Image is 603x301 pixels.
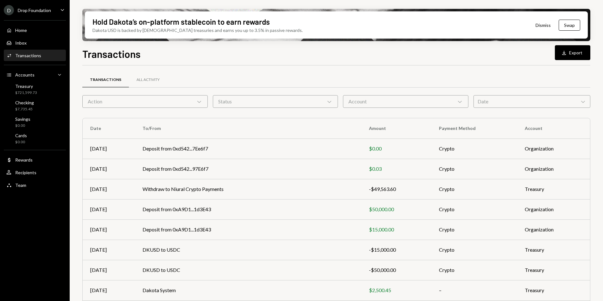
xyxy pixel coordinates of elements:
[92,27,303,34] div: Dakota USD is backed by [DEMOGRAPHIC_DATA] treasuries and earns you up to 3.5% in passive rewards.
[15,83,37,89] div: Treasury
[15,53,41,58] div: Transactions
[15,100,34,105] div: Checking
[431,138,517,159] td: Crypto
[90,165,127,173] div: [DATE]
[4,37,66,48] a: Inbox
[135,240,361,260] td: DKUSD to USDC
[90,145,127,152] div: [DATE]
[90,206,127,213] div: [DATE]
[90,77,121,83] div: Transactions
[129,72,167,88] a: All Activity
[15,133,27,138] div: Cards
[431,240,517,260] td: Crypto
[15,90,37,95] div: $721,599.73
[135,260,361,280] td: DKUSD to USDC
[90,226,127,233] div: [DATE]
[135,280,361,300] td: Dakota System
[4,82,66,97] a: Treasury$721,599.73
[135,138,361,159] td: Deposit from 0xd542...7Ee6f7
[15,170,36,175] div: Recipients
[517,280,590,300] td: Treasury
[517,240,590,260] td: Treasury
[18,8,51,13] div: Drop Foundation
[517,179,590,199] td: Treasury
[4,114,66,130] a: Savings$0.00
[431,118,517,138] th: Payment Method
[15,139,27,145] div: $0.00
[4,154,66,165] a: Rewards
[431,199,517,219] td: Crypto
[4,69,66,80] a: Accounts
[15,157,33,163] div: Rewards
[431,179,517,199] td: Crypto
[517,159,590,179] td: Organization
[4,131,66,146] a: Cards$0.00
[90,286,127,294] div: [DATE]
[4,5,14,15] div: D
[517,138,590,159] td: Organization
[15,116,30,122] div: Savings
[431,159,517,179] td: Crypto
[369,266,423,274] div: -$50,000.00
[431,280,517,300] td: –
[135,219,361,240] td: Deposit from 0xA9D1...1d3E43
[369,226,423,233] div: $15,000.00
[92,16,270,27] div: Hold Dakota’s on-platform stablecoin to earn rewards
[4,179,66,191] a: Team
[555,45,590,60] button: Export
[559,20,580,31] button: Swap
[4,24,66,36] a: Home
[431,260,517,280] td: Crypto
[213,95,338,108] div: Status
[83,118,135,138] th: Date
[15,72,35,77] div: Accounts
[369,145,423,152] div: $0.00
[135,118,361,138] th: To/From
[517,219,590,240] td: Organization
[369,286,423,294] div: $2,500.45
[4,98,66,113] a: Checking$7,735.45
[517,260,590,280] td: Treasury
[15,107,34,112] div: $7,735.45
[361,118,431,138] th: Amount
[90,266,127,274] div: [DATE]
[343,95,468,108] div: Account
[90,246,127,254] div: [DATE]
[136,77,160,83] div: All Activity
[15,28,27,33] div: Home
[90,185,127,193] div: [DATE]
[135,199,361,219] td: Deposit from 0xA9D1...1d3E43
[4,167,66,178] a: Recipients
[369,185,423,193] div: -$49,563.60
[528,18,559,33] button: Dismiss
[369,165,423,173] div: $0.03
[431,219,517,240] td: Crypto
[15,123,30,128] div: $0.00
[369,246,423,254] div: -$15,000.00
[82,47,141,60] h1: Transactions
[82,95,208,108] div: Action
[517,199,590,219] td: Organization
[4,50,66,61] a: Transactions
[135,159,361,179] td: Deposit from 0xd542...97E6f7
[15,182,26,188] div: Team
[135,179,361,199] td: Withdraw to Niural Crypto Payments
[15,40,27,46] div: Inbox
[473,95,590,108] div: Date
[82,72,129,88] a: Transactions
[517,118,590,138] th: Account
[369,206,423,213] div: $50,000.00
